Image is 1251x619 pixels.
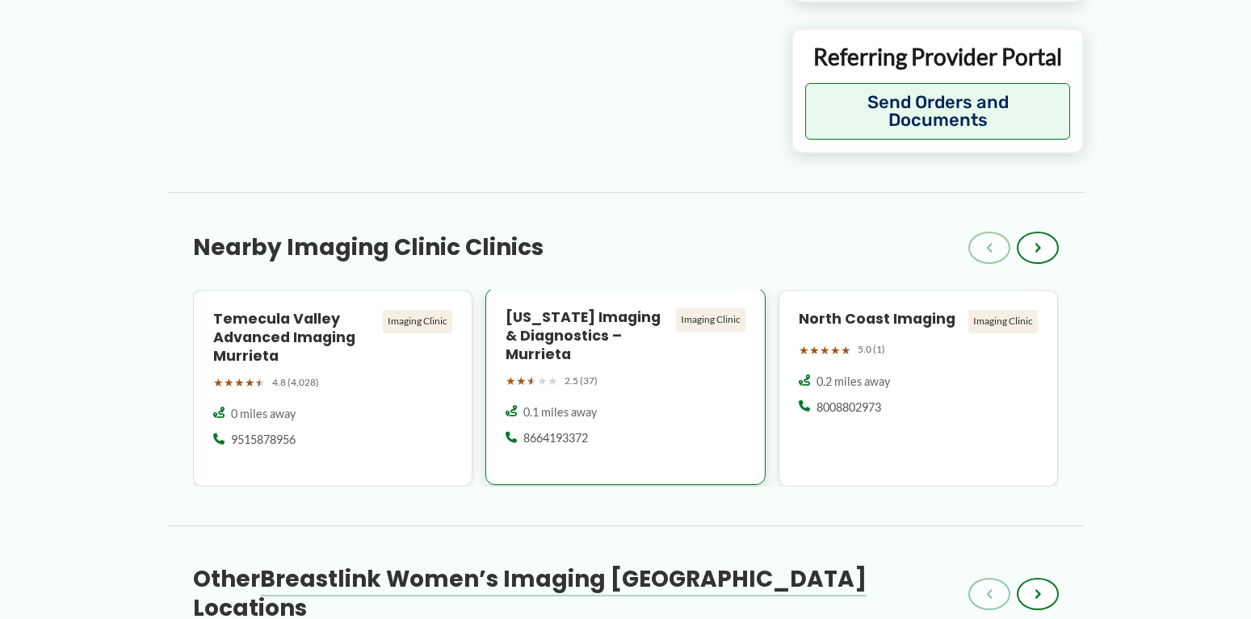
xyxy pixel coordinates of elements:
span: 4.8 (4,028) [272,374,319,391]
span: ★ [799,340,809,361]
span: 0.2 miles away [817,374,890,390]
span: 5.0 (1) [858,341,885,358]
button: › [1017,578,1059,610]
button: ‹ [968,578,1010,610]
h4: [US_STATE] Imaging & Diagnostics – Murrieta [506,308,670,364]
span: ★ [506,370,516,391]
h4: Temecula Valley Advanced Imaging Murrieta [213,310,377,366]
span: 8664193372 [523,430,588,446]
span: ★ [841,340,851,361]
span: 0 miles away [231,406,296,422]
span: ★ [234,372,245,393]
span: ‹ [986,238,993,257]
span: ★ [527,370,537,391]
div: Imaging Clinic [383,310,452,333]
div: Imaging Clinic [676,308,745,331]
span: › [1035,238,1041,257]
span: ★ [213,372,224,393]
a: Temecula Valley Advanced Imaging Murrieta Imaging Clinic ★★★★★ 4.8 (4,028) 0 miles away 9515878956 [193,290,473,487]
span: 2.5 (37) [565,372,598,390]
span: Breastlink Women’s Imaging [GEOGRAPHIC_DATA] [260,563,867,595]
a: [US_STATE] Imaging & Diagnostics – Murrieta Imaging Clinic ★★★★★ 2.5 (37) 0.1 miles away 8664193372 [485,290,766,487]
span: ★ [516,370,527,391]
span: ★ [255,372,266,393]
span: 8008802973 [817,399,881,416]
span: ★ [820,340,830,361]
button: ‹ [968,232,1010,264]
span: ★ [245,372,255,393]
div: Imaging Clinic [968,310,1038,333]
span: › [1035,584,1041,604]
h3: Nearby Imaging Clinic Clinics [193,233,544,262]
p: Referring Provider Portal [805,42,1071,71]
span: ★ [548,370,558,391]
span: ★ [830,340,841,361]
span: 0.1 miles away [523,404,597,420]
h4: North Coast Imaging [799,310,963,328]
span: 9515878956 [231,432,296,448]
span: ‹ [986,584,993,604]
span: ★ [224,372,234,393]
span: ★ [537,370,548,391]
button: Send Orders and Documents [805,83,1071,140]
button: › [1017,232,1059,264]
a: North Coast Imaging Imaging Clinic ★★★★★ 5.0 (1) 0.2 miles away 8008802973 [779,290,1059,487]
span: ★ [809,340,820,361]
